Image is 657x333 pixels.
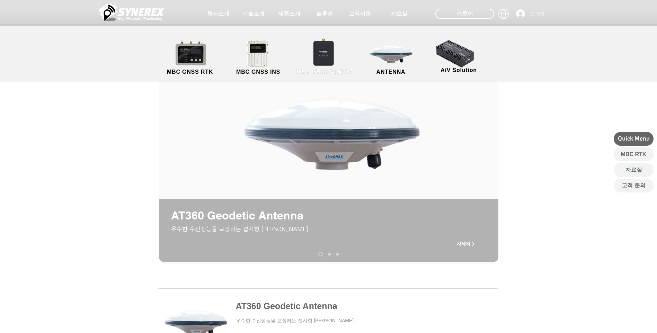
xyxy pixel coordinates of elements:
span: 솔루션 [316,10,333,18]
span: ​우수한 수신성능을 보장하는 접시형 [PERSON_NAME] [171,225,308,232]
span: 제품소개 [278,10,300,18]
a: MBC GNSS RTK [159,40,221,76]
span: 스토어 [456,10,473,17]
iframe: Wix Chat [529,115,657,333]
img: SynRTK__.png [307,34,342,70]
div: 스토어 [435,9,494,19]
a: 고객지원 [343,7,377,21]
span: MBC GNSS 측량/IoT [296,68,353,75]
span: AT360 Geodetic Antenna [171,209,303,222]
span: ANTENNA [376,69,406,75]
a: 솔루션 [307,7,342,21]
button: 로그인 [511,7,549,20]
span: 기술소개 [242,10,265,18]
span: 자세히 > [457,241,474,246]
a: 회사소개 [201,7,236,21]
span: 로그인 [527,10,547,17]
a: 자료실 [382,7,416,21]
span: 회사소개 [207,10,229,18]
a: AT190 Helix Antenna [336,253,339,255]
a: MBC GNSS 측량/IoT [291,40,359,76]
span: MBC GNSS RTK [167,69,213,75]
a: ANTENNA [360,40,422,76]
span: MBC GNSS INS [236,69,280,75]
img: AT360.png [237,76,426,189]
img: 씨너렉스_White_simbol_대지 1.png [99,2,165,22]
span: A/V Solution [441,67,477,73]
div: 슬라이드쇼 [159,45,498,264]
a: MBC GNSS INS [227,40,290,76]
nav: 슬라이드 [316,252,341,256]
span: 자료실 [391,10,407,18]
a: AT200 Aviation Antenna [328,253,331,255]
a: AT340 Geodetic Antenna [318,252,323,256]
a: 기술소개 [236,7,271,21]
a: A/V Solution [428,38,490,74]
span: 고객지원 [349,10,371,18]
img: MGI2000_front-removebg-preview (1).png [238,38,281,69]
a: 자세히 > [452,237,480,251]
a: 제품소개 [272,7,307,21]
